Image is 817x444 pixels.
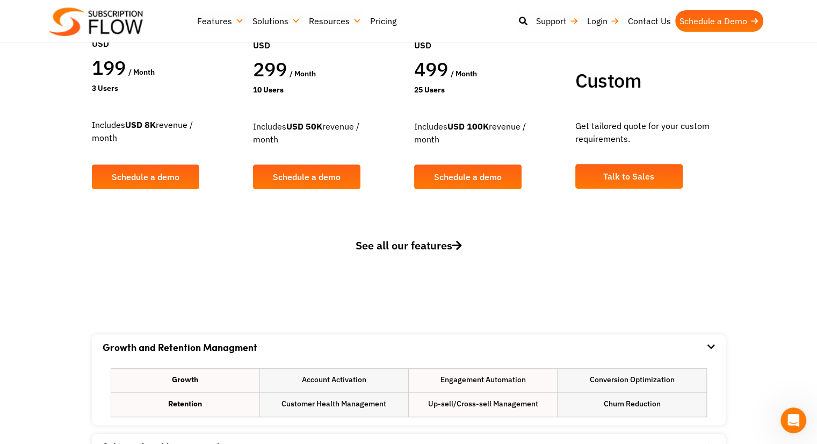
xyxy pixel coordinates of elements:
[366,10,401,32] a: Pricing
[575,68,641,93] span: Custom
[780,407,806,433] iframe: Intercom live chat
[103,340,257,354] a: Growth and Retention Managment
[253,104,403,159] div: Includes revenue / month
[414,164,522,189] a: Schedule a demo
[575,103,726,159] div: Get tailored quote for your custom requirements.
[103,334,715,360] div: Growth and Retention Managment
[92,238,726,270] a: See all our features
[260,369,408,392] li: Account Activation
[356,238,462,253] span: See all our features
[409,393,557,417] li: Up-sell/Cross-sell Management
[532,10,583,32] a: Support
[286,121,303,132] strong: USD
[125,119,156,130] strong: USD 8K
[603,172,654,181] span: Talk to Sales
[306,121,322,132] strong: 50K
[92,83,242,94] div: 3 Users
[558,393,706,417] li: Churn Reduction
[575,164,683,189] a: Talk to Sales
[92,55,126,80] span: 199
[305,10,366,32] a: Resources
[168,398,202,410] strong: Retention
[447,121,489,132] strong: USD 100K
[409,369,557,392] li: Engagement Automation
[451,69,477,78] span: / month
[260,393,408,417] li: Customer Health Management
[49,8,143,36] img: Subscriptionflow
[675,10,763,32] a: Schedule a Demo
[172,374,198,385] strong: Growth
[253,56,287,82] span: 299
[253,164,360,189] a: Schedule a demo
[273,173,341,181] span: Schedule a demo
[290,69,316,78] span: / month
[624,10,675,32] a: Contact Us
[414,84,565,96] div: 25 Users
[583,10,624,32] a: Login
[128,67,155,77] span: / month
[248,10,305,32] a: Solutions
[414,56,449,82] span: 499
[434,173,502,181] span: Schedule a demo
[92,102,242,157] div: Includes revenue / month
[112,173,179,181] span: Schedule a demo
[103,360,715,425] div: Growth and Retention Managment
[193,10,248,32] a: Features
[253,84,403,96] div: 10 Users
[558,369,706,392] li: Conversion Optimization
[414,104,565,159] div: Includes revenue / month
[92,164,199,189] a: Schedule a demo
